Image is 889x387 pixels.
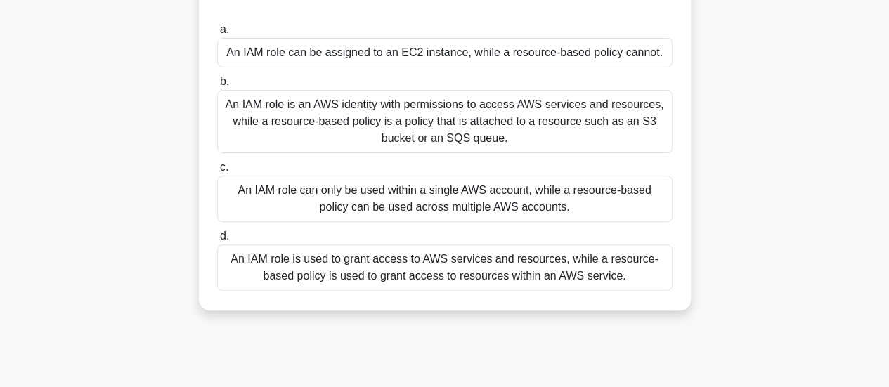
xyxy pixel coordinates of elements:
[220,230,229,242] span: d.
[220,161,228,173] span: c.
[217,244,673,291] div: An IAM role is used to grant access to AWS services and resources, while a resource-based policy ...
[217,176,673,222] div: An IAM role can only be used within a single AWS account, while a resource-based policy can be us...
[220,75,229,87] span: b.
[220,23,229,35] span: a.
[217,90,673,153] div: An IAM role is an AWS identity with permissions to access AWS services and resources, while a res...
[217,38,673,67] div: An IAM role can be assigned to an EC2 instance, while a resource-based policy cannot.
